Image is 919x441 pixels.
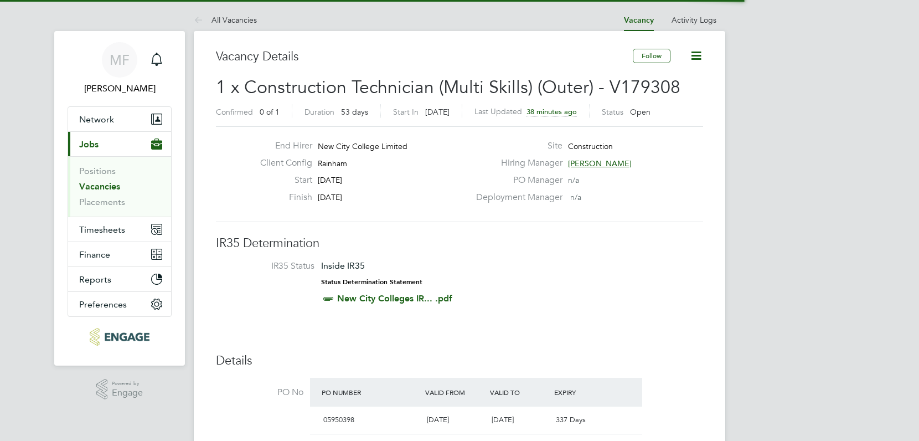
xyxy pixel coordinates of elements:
[624,16,654,25] a: Vacancy
[79,197,125,207] a: Placements
[90,328,149,346] img: tr2rec-logo-retina.png
[427,415,449,424] span: [DATE]
[630,107,650,117] span: Open
[526,107,577,116] span: 38 minutes ago
[474,106,522,116] label: Last Updated
[469,140,562,152] label: Site
[425,107,450,117] span: [DATE]
[68,242,171,266] button: Finance
[79,249,110,260] span: Finance
[469,157,562,169] label: Hiring Manager
[602,107,623,117] label: Status
[323,415,354,424] span: 05950398
[568,158,632,168] span: [PERSON_NAME]
[68,107,171,131] button: Network
[68,82,172,95] span: Mitch Fox
[568,175,579,185] span: n/a
[68,42,172,95] a: MF[PERSON_NAME]
[318,158,347,168] span: Rainham
[393,107,419,117] label: Start In
[304,107,334,117] label: Duration
[633,49,670,63] button: Follow
[341,107,368,117] span: 53 days
[672,15,716,25] a: Activity Logs
[251,192,312,203] label: Finish
[110,53,130,67] span: MF
[556,415,586,424] span: 337 Days
[570,192,581,202] span: n/a
[216,353,703,369] h3: Details
[216,235,703,252] h3: IR35 Determination
[469,192,562,203] label: Deployment Manager
[68,156,171,217] div: Jobs
[68,328,172,346] a: Go to home page
[251,140,312,152] label: End Hirer
[79,139,99,150] span: Jobs
[492,415,514,424] span: [DATE]
[79,224,125,235] span: Timesheets
[54,31,185,366] nav: Main navigation
[79,274,111,285] span: Reports
[112,388,143,398] span: Engage
[112,379,143,388] span: Powered by
[216,387,303,398] label: PO No
[216,49,633,65] h3: Vacancy Details
[337,293,452,304] a: New City Colleges IR... .pdf
[216,107,253,117] label: Confirmed
[318,175,342,185] span: [DATE]
[321,260,365,271] span: Inside IR35
[194,15,257,25] a: All Vacancies
[568,141,613,151] span: Construction
[68,217,171,242] button: Timesheets
[251,175,312,186] label: Start
[68,267,171,291] button: Reports
[216,76,680,98] span: 1 x Construction Technician (Multi Skills) (Outer) - V179308
[551,382,616,402] div: Expiry
[321,278,422,286] strong: Status Determination Statement
[469,175,562,186] label: PO Manager
[422,382,487,402] div: Valid From
[260,107,280,117] span: 0 of 1
[79,114,114,125] span: Network
[79,299,127,310] span: Preferences
[487,382,552,402] div: Valid To
[79,166,116,176] a: Positions
[79,181,120,192] a: Vacancies
[251,157,312,169] label: Client Config
[319,382,422,402] div: PO Number
[68,292,171,316] button: Preferences
[318,192,342,202] span: [DATE]
[227,260,314,272] label: IR35 Status
[96,379,143,400] a: Powered byEngage
[318,141,407,151] span: New City College Limited
[68,132,171,156] button: Jobs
